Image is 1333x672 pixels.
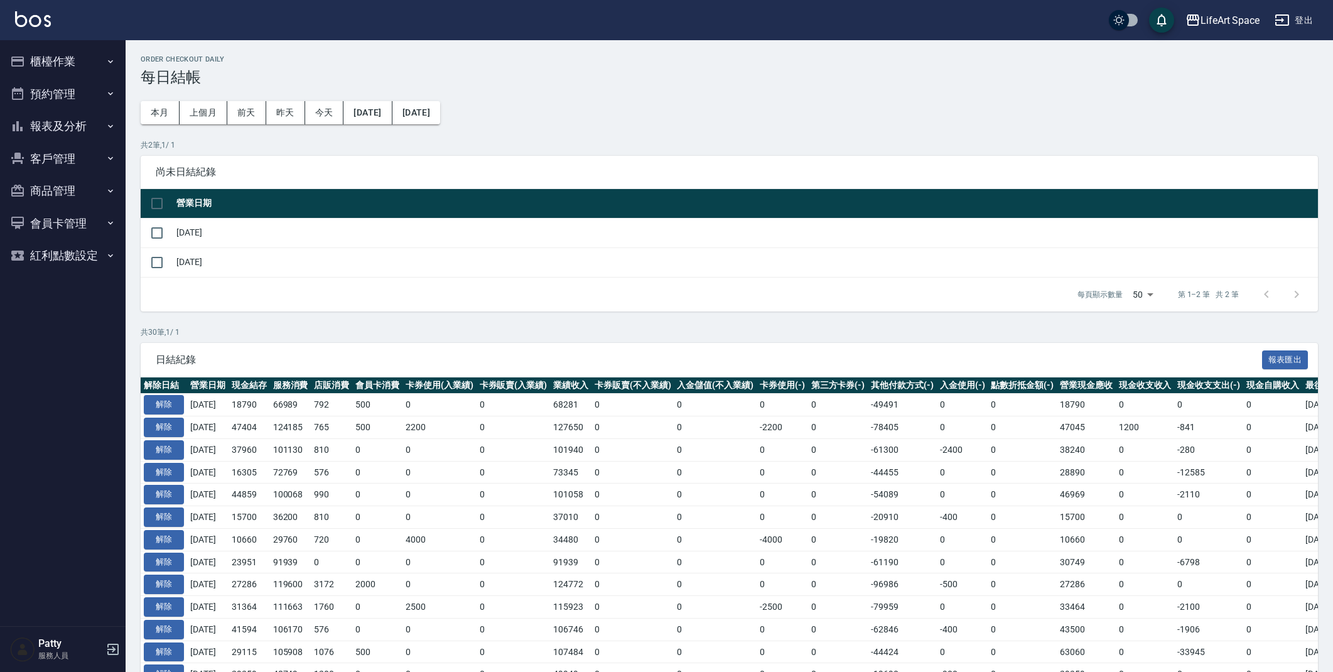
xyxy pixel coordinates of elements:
th: 現金收支收入 [1116,377,1175,394]
td: 47404 [229,416,270,439]
td: 576 [311,618,352,641]
button: 櫃檯作業 [5,45,121,78]
td: 0 [591,641,674,663]
td: 0 [1116,573,1175,596]
td: -6798 [1174,551,1243,573]
th: 現金自購收入 [1243,377,1302,394]
button: 今天 [305,101,344,124]
td: 810 [311,438,352,461]
button: 預約管理 [5,78,121,111]
button: 解除 [144,395,184,415]
td: 0 [1116,528,1175,551]
button: [DATE] [392,101,440,124]
th: 會員卡消費 [352,377,402,394]
td: 0 [402,461,477,484]
td: 0 [674,461,757,484]
td: 0 [1243,618,1302,641]
td: 0 [477,394,551,416]
p: 共 30 筆, 1 / 1 [141,327,1318,338]
td: 0 [591,416,674,439]
td: 1760 [311,596,352,619]
td: 0 [402,551,477,573]
td: 0 [352,551,402,573]
td: 0 [352,618,402,641]
td: 101130 [270,438,311,461]
td: 765 [311,416,352,439]
td: -62846 [868,618,937,641]
td: 41594 [229,618,270,641]
td: 720 [311,528,352,551]
h5: Patty [38,637,102,650]
p: 服務人員 [38,650,102,661]
td: 0 [402,506,477,529]
button: 解除 [144,463,184,482]
td: 0 [477,416,551,439]
button: 解除 [144,642,184,662]
td: 0 [808,394,868,416]
button: 客戶管理 [5,143,121,175]
td: -54089 [868,484,937,506]
td: 0 [1116,394,1175,416]
td: 0 [937,596,988,619]
td: 0 [402,394,477,416]
td: 73345 [550,461,591,484]
th: 入金儲值(不入業績) [674,377,757,394]
th: 營業現金應收 [1057,377,1116,394]
td: 2500 [402,596,477,619]
td: -2500 [757,596,808,619]
td: 0 [591,394,674,416]
td: 27286 [229,573,270,596]
p: 每頁顯示數量 [1077,289,1123,300]
th: 現金收支支出(-) [1174,377,1243,394]
button: 解除 [144,530,184,550]
td: 115923 [550,596,591,619]
td: 0 [591,596,674,619]
td: 0 [1243,461,1302,484]
td: 0 [591,618,674,641]
td: 0 [757,618,808,641]
td: -500 [937,573,988,596]
td: 29115 [229,641,270,663]
td: 28890 [1057,461,1116,484]
td: 29760 [270,528,311,551]
td: 0 [808,528,868,551]
td: 15700 [229,506,270,529]
td: 0 [757,573,808,596]
td: -20910 [868,506,937,529]
td: 10660 [229,528,270,551]
td: 38240 [1057,438,1116,461]
td: 0 [674,551,757,573]
td: 0 [937,528,988,551]
td: 0 [591,438,674,461]
td: 0 [352,461,402,484]
td: 792 [311,394,352,416]
td: -78405 [868,416,937,439]
td: 0 [757,484,808,506]
td: [DATE] [187,551,229,573]
td: 0 [591,506,674,529]
td: [DATE] [187,484,229,506]
button: 解除 [144,418,184,437]
td: 0 [674,528,757,551]
td: 101940 [550,438,591,461]
span: 日結紀錄 [156,354,1262,366]
td: 124772 [550,573,591,596]
td: 15700 [1057,506,1116,529]
td: 0 [937,551,988,573]
td: 0 [988,528,1057,551]
th: 卡券使用(-) [757,377,808,394]
td: 0 [674,506,757,529]
th: 店販消費 [311,377,352,394]
td: 0 [988,551,1057,573]
button: 前天 [227,101,266,124]
td: 10660 [1057,528,1116,551]
td: 91939 [550,551,591,573]
th: 第三方卡券(-) [808,377,868,394]
td: 3172 [311,573,352,596]
td: 124185 [270,416,311,439]
div: 50 [1128,278,1158,312]
td: 0 [808,416,868,439]
td: -2110 [1174,484,1243,506]
td: 0 [402,641,477,663]
td: 0 [352,484,402,506]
